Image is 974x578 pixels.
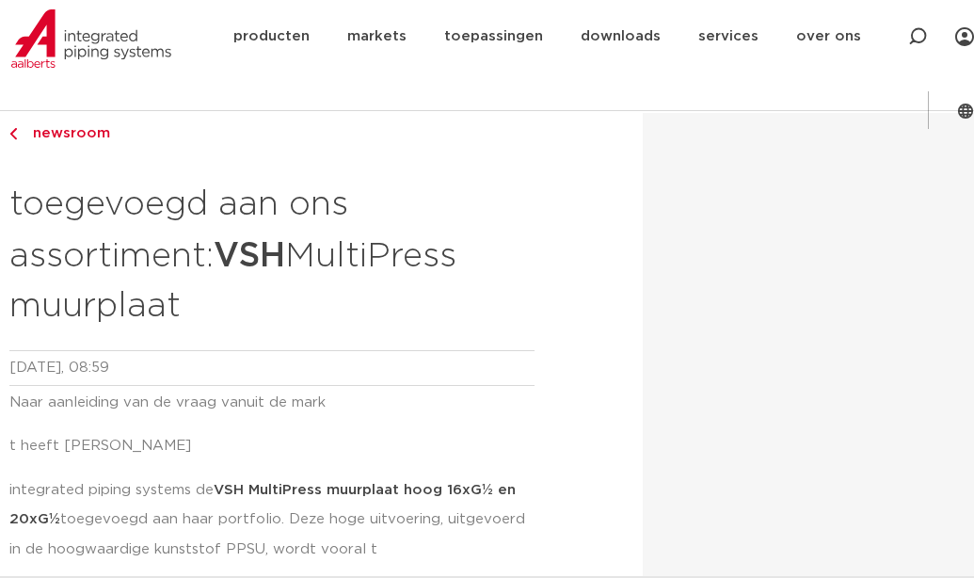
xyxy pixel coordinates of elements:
[9,183,535,329] h2: toegevoegd aan ons assortiment: MultiPress muurplaat
[214,239,285,273] strong: VSH
[955,16,974,57] div: my IPS
[9,431,535,461] p: t heeft [PERSON_NAME]
[61,361,64,375] span: ,
[9,475,535,566] p: integrated piping systems de toegevoegd aan haar portfolio. Deze hoge uitvoering, uitgevoerd in d...
[9,128,17,140] img: chevron-right.svg
[69,361,109,375] time: 08:59
[9,483,516,527] strong: VSH MultiPress muurplaat hoog 16xG½ en 20xG½
[9,122,535,145] a: newsroom
[22,126,110,140] span: newsroom
[9,388,535,418] p: Naar aanleiding van de vraag vanuit de mark
[9,361,61,375] time: [DATE]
